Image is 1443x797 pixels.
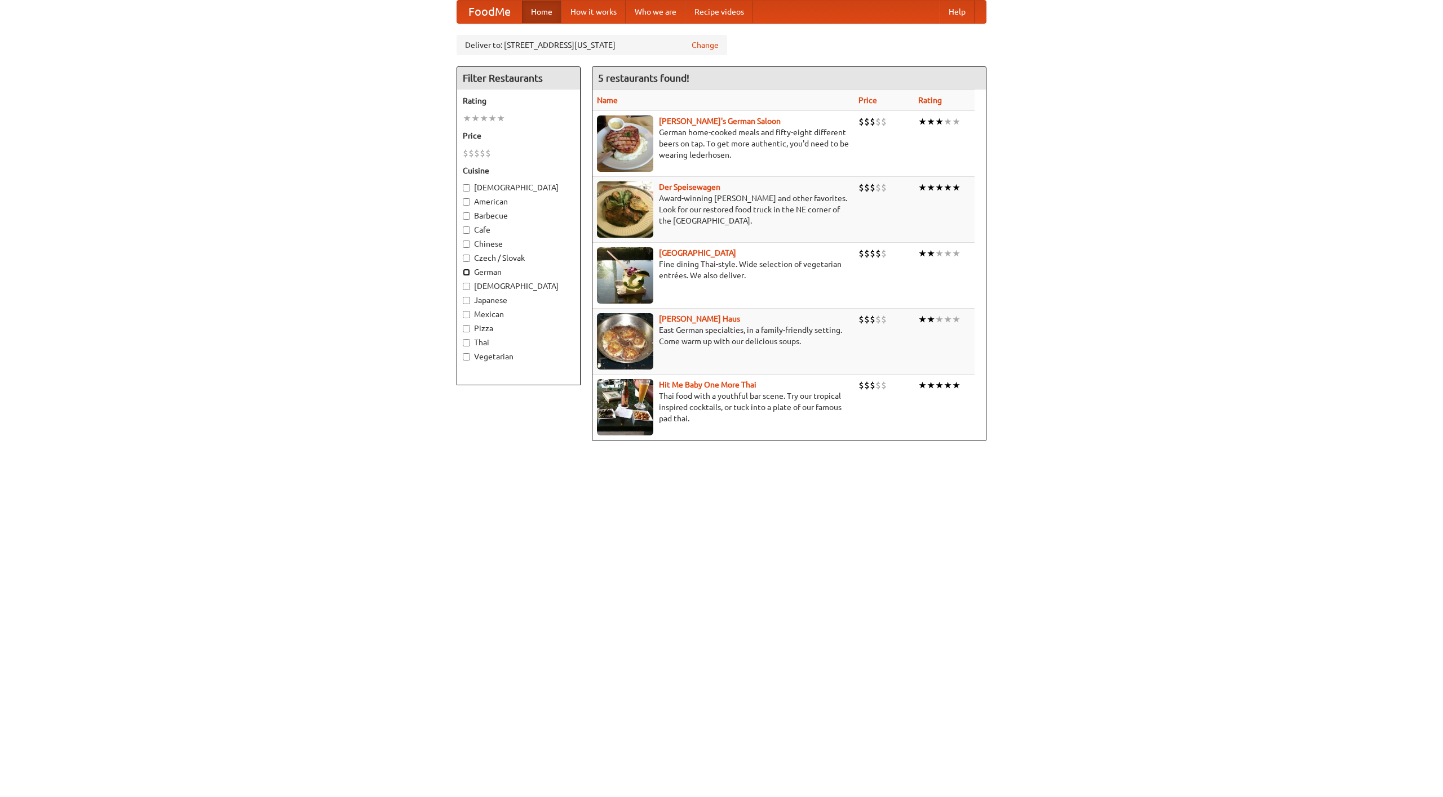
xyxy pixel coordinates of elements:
li: ★ [918,247,927,260]
li: ★ [944,181,952,194]
input: Mexican [463,311,470,318]
li: $ [875,247,881,260]
label: Japanese [463,295,574,306]
li: ★ [935,181,944,194]
li: $ [858,115,864,128]
li: $ [881,181,887,194]
li: $ [485,147,491,159]
li: ★ [488,112,497,124]
li: $ [864,313,870,326]
li: $ [474,147,480,159]
li: $ [468,147,474,159]
a: How it works [561,1,626,23]
li: $ [881,247,887,260]
li: ★ [927,247,935,260]
li: ★ [952,181,960,194]
input: Czech / Slovak [463,255,470,262]
input: [DEMOGRAPHIC_DATA] [463,283,470,290]
li: ★ [952,379,960,391]
label: Chinese [463,238,574,250]
li: $ [858,379,864,391]
li: ★ [927,181,935,194]
input: American [463,198,470,206]
a: Der Speisewagen [659,182,720,192]
input: [DEMOGRAPHIC_DATA] [463,184,470,192]
li: $ [875,115,881,128]
div: Deliver to: [STREET_ADDRESS][US_STATE] [457,35,727,55]
li: ★ [497,112,505,124]
h5: Rating [463,95,574,106]
a: Name [597,96,618,105]
a: Who we are [626,1,685,23]
label: [DEMOGRAPHIC_DATA] [463,182,574,193]
li: $ [870,115,875,128]
a: FoodMe [457,1,522,23]
li: $ [858,247,864,260]
li: $ [875,181,881,194]
input: Vegetarian [463,353,470,360]
img: esthers.jpg [597,115,653,172]
li: $ [870,379,875,391]
label: Pizza [463,323,574,334]
input: Japanese [463,297,470,304]
input: Chinese [463,241,470,248]
li: $ [463,147,468,159]
li: $ [858,313,864,326]
li: ★ [927,313,935,326]
li: $ [480,147,485,159]
a: [GEOGRAPHIC_DATA] [659,248,736,257]
h4: Filter Restaurants [457,67,580,90]
li: ★ [927,115,935,128]
li: ★ [935,115,944,128]
li: $ [881,115,887,128]
li: ★ [952,115,960,128]
li: $ [864,115,870,128]
p: Fine dining Thai-style. Wide selection of vegetarian entrées. We also deliver. [597,259,849,281]
li: $ [864,379,870,391]
img: satay.jpg [597,247,653,304]
li: $ [881,313,887,326]
a: [PERSON_NAME] Haus [659,314,740,323]
input: Pizza [463,325,470,332]
li: ★ [918,181,927,194]
p: East German specialties, in a family-friendly setting. Come warm up with our delicious soups. [597,324,849,347]
li: ★ [463,112,471,124]
a: Hit Me Baby One More Thai [659,380,756,389]
label: Mexican [463,309,574,320]
h5: Price [463,130,574,141]
label: Barbecue [463,210,574,221]
li: ★ [480,112,488,124]
ng-pluralize: 5 restaurants found! [598,73,689,83]
li: $ [881,379,887,391]
a: Rating [918,96,942,105]
li: ★ [935,313,944,326]
a: Price [858,96,877,105]
label: Thai [463,337,574,348]
li: $ [875,379,881,391]
li: ★ [918,115,927,128]
img: speisewagen.jpg [597,181,653,238]
li: $ [870,313,875,326]
img: kohlhaus.jpg [597,313,653,369]
li: ★ [952,313,960,326]
li: ★ [944,313,952,326]
h5: Cuisine [463,165,574,176]
a: Recipe videos [685,1,753,23]
li: $ [864,181,870,194]
a: [PERSON_NAME]'s German Saloon [659,117,781,126]
li: ★ [918,313,927,326]
li: $ [870,181,875,194]
li: $ [875,313,881,326]
p: Award-winning [PERSON_NAME] and other favorites. Look for our restored food truck in the NE corne... [597,193,849,226]
a: Change [692,39,719,51]
label: Cafe [463,224,574,235]
input: Thai [463,339,470,346]
label: German [463,266,574,278]
p: Thai food with a youthful bar scene. Try our tropical inspired cocktails, or tuck into a plate of... [597,390,849,424]
li: $ [858,181,864,194]
li: ★ [944,247,952,260]
a: Home [522,1,561,23]
label: American [463,196,574,207]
